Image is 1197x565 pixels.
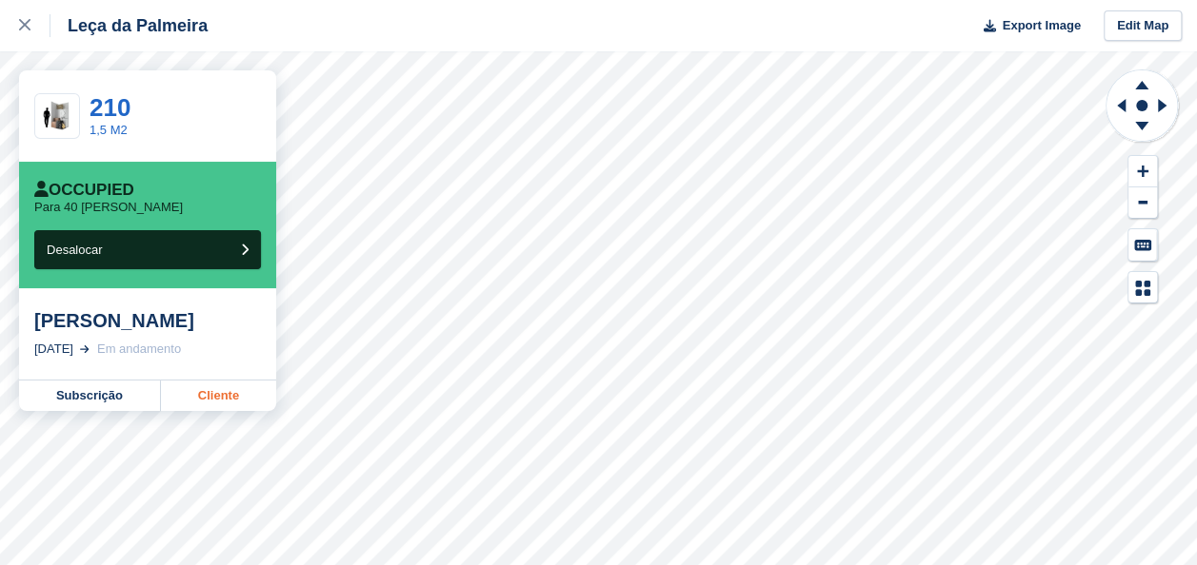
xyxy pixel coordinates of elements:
[1128,272,1157,303] button: Map Legend
[34,309,261,332] div: [PERSON_NAME]
[34,181,134,200] div: Occupied
[90,93,130,122] a: 210
[34,230,261,269] button: Desalocar
[1104,10,1182,42] a: Edit Map
[47,243,103,257] span: Desalocar
[972,10,1081,42] button: Export Image
[34,200,183,215] p: Para 40 [PERSON_NAME]
[19,380,161,411] a: Subscrição
[161,380,276,411] a: Cliente
[1128,187,1157,219] button: Zoom Out
[50,14,208,37] div: Leça da Palmeira
[90,123,128,137] a: 1,5 M2
[80,345,90,353] img: arrow-right-light-icn-cde0832a797a2874e46488d9cf13f60e5c3a73dbe684e267c42b8395dfbc2abf.svg
[35,100,79,133] img: 15-sqft-unit.jpg
[1002,16,1080,35] span: Export Image
[1128,229,1157,261] button: Keyboard Shortcuts
[1128,156,1157,187] button: Zoom In
[34,340,73,359] div: [DATE]
[97,340,181,359] div: Em andamento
